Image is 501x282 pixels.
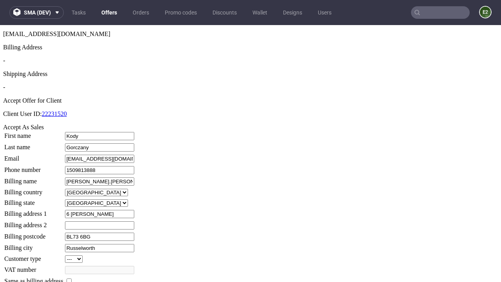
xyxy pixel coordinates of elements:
[4,219,64,228] td: Billing city
[4,252,64,260] td: Same as billing address
[3,19,498,26] div: Billing Address
[3,85,498,92] p: Client User ID:
[3,45,498,52] div: Shipping Address
[128,6,154,19] a: Orders
[4,174,64,182] td: Billing state
[3,5,110,12] span: [EMAIL_ADDRESS][DOMAIN_NAME]
[248,6,272,19] a: Wallet
[4,184,64,193] td: Billing address 1
[3,99,498,106] div: Accept As Sales
[4,196,64,205] td: Billing address 2
[160,6,202,19] a: Promo codes
[42,85,67,92] a: 22231520
[4,129,64,138] td: Email
[4,163,64,172] td: Billing country
[4,240,64,249] td: VAT number
[3,32,5,39] span: -
[480,7,491,18] figcaption: e2
[278,6,307,19] a: Designs
[3,72,498,79] div: Accept Offer for Client
[24,10,51,15] span: sma (dev)
[4,230,64,238] td: Customer type
[4,107,64,116] td: First name
[9,6,64,19] button: sma (dev)
[208,6,241,19] a: Discounts
[4,152,64,161] td: Billing name
[313,6,336,19] a: Users
[4,118,64,127] td: Last name
[4,207,64,216] td: Billing postcode
[97,6,122,19] a: Offers
[4,141,64,150] td: Phone number
[67,6,90,19] a: Tasks
[3,59,5,65] span: -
